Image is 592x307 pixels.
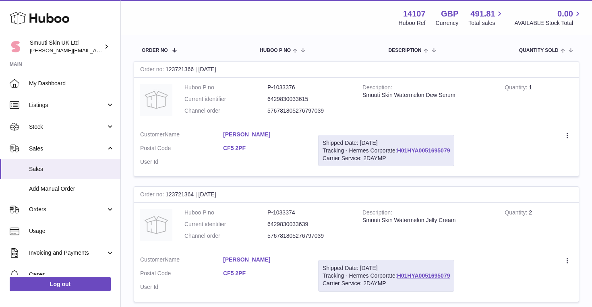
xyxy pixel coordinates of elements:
[267,232,350,240] dd: 576781805276797039
[505,84,529,93] strong: Quantity
[499,203,579,250] td: 2
[470,8,495,19] span: 491.81
[29,249,106,257] span: Invoicing and Payments
[29,206,106,213] span: Orders
[223,131,306,138] a: [PERSON_NAME]
[557,8,573,19] span: 0.00
[140,131,165,138] span: Customer
[184,209,267,216] dt: Huboo P no
[362,84,392,93] strong: Description
[267,95,350,103] dd: 6429830033615
[184,220,267,228] dt: Current identifier
[223,256,306,264] a: [PERSON_NAME]
[30,47,161,54] span: [PERSON_NAME][EMAIL_ADDRESS][DOMAIN_NAME]
[323,280,450,287] div: Carrier Service: 2DAYMP
[29,145,106,152] span: Sales
[323,264,450,272] div: Shipped Date: [DATE]
[140,256,223,266] dt: Name
[184,95,267,103] dt: Current identifier
[403,8,426,19] strong: 14107
[499,78,579,125] td: 1
[514,19,582,27] span: AVAILABLE Stock Total
[140,256,165,263] span: Customer
[184,84,267,91] dt: Huboo P no
[140,84,172,116] img: no-photo.jpg
[397,147,450,154] a: H01HYA0051695079
[134,187,579,203] div: 123721364 | [DATE]
[267,84,350,91] dd: P-1033376
[29,165,114,173] span: Sales
[140,144,223,154] dt: Postal Code
[267,220,350,228] dd: 6429830033639
[514,8,582,27] a: 0.00 AVAILABLE Stock Total
[29,80,114,87] span: My Dashboard
[140,158,223,166] dt: User Id
[519,48,559,53] span: Quantity Sold
[10,277,111,291] a: Log out
[397,272,450,279] a: H01HYA0051695079
[142,48,168,53] span: Order No
[260,48,291,53] span: Huboo P no
[223,144,306,152] a: CF5 2PF
[436,19,459,27] div: Currency
[388,48,421,53] span: Description
[441,8,458,19] strong: GBP
[399,19,426,27] div: Huboo Ref
[184,107,267,115] dt: Channel order
[140,66,166,74] strong: Order no
[505,209,529,218] strong: Quantity
[30,39,102,54] div: Smuuti Skin UK Ltd
[267,107,350,115] dd: 576781805276797039
[318,260,454,292] div: Tracking - Hermes Corporate:
[323,139,450,147] div: Shipped Date: [DATE]
[362,216,493,224] div: Smuuti Skin Watermelon Jelly Cream
[323,155,450,162] div: Carrier Service: 2DAYMP
[29,271,114,278] span: Cases
[362,91,493,99] div: Smuuti Skin Watermelon Dew Serum
[29,227,114,235] span: Usage
[362,209,392,218] strong: Description
[468,8,504,27] a: 491.81 Total sales
[29,123,106,131] span: Stock
[318,135,454,167] div: Tracking - Hermes Corporate:
[29,185,114,193] span: Add Manual Order
[140,209,172,241] img: no-photo.jpg
[267,209,350,216] dd: P-1033374
[140,270,223,279] dt: Postal Code
[223,270,306,277] a: CF5 2PF
[134,62,579,78] div: 123721366 | [DATE]
[184,232,267,240] dt: Channel order
[140,191,166,200] strong: Order no
[140,283,223,291] dt: User Id
[140,131,223,140] dt: Name
[468,19,504,27] span: Total sales
[29,101,106,109] span: Listings
[10,41,22,53] img: ilona@beautyko.fi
